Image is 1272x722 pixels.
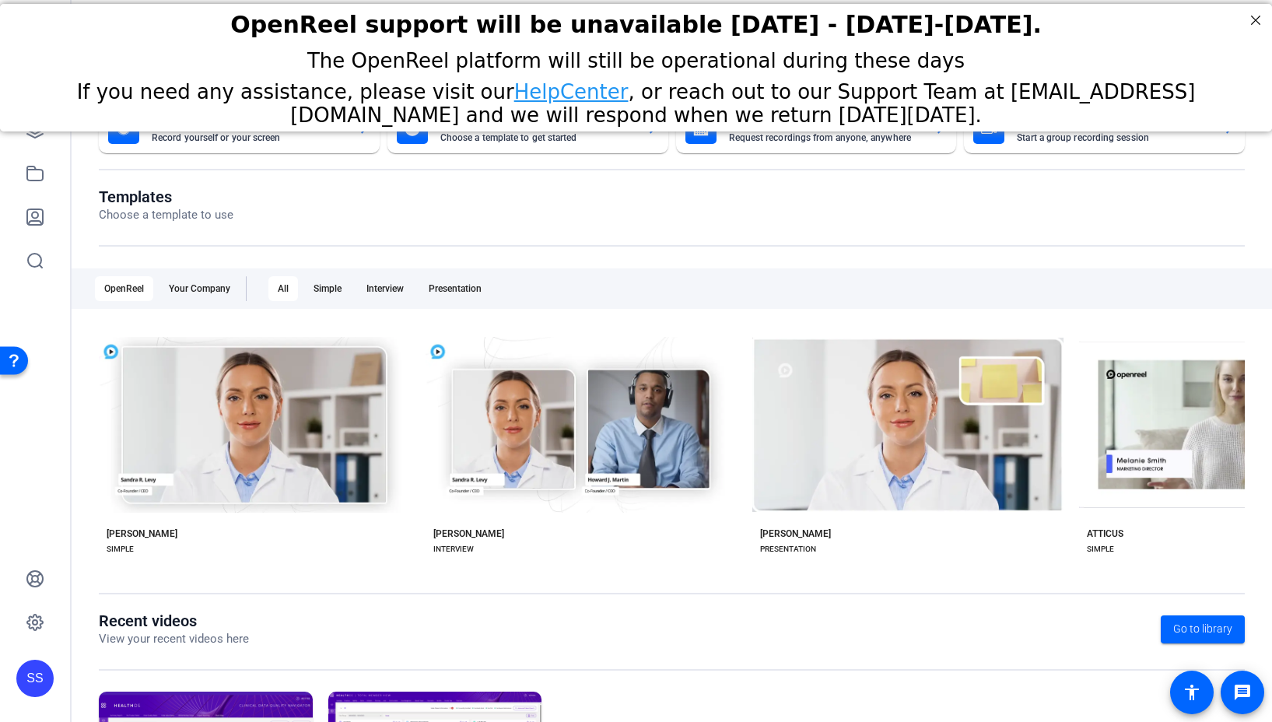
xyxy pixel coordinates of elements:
a: Go to library [1161,615,1245,643]
h1: Recent videos [99,612,249,630]
div: PRESENTATION [760,543,816,556]
div: SS [16,660,54,697]
div: [PERSON_NAME] [107,527,177,540]
div: [PERSON_NAME] [433,527,504,540]
p: View your recent videos here [99,630,249,648]
div: Interview [357,276,413,301]
div: SIMPLE [107,543,134,556]
div: Close Step [1246,6,1266,26]
mat-card-subtitle: Choose a template to get started [440,133,634,142]
div: SIMPLE [1087,543,1114,556]
mat-card-subtitle: Start a group recording session [1017,133,1211,142]
mat-icon: accessibility [1183,683,1201,702]
mat-card-subtitle: Request recordings from anyone, anywhere [729,133,923,142]
div: OpenReel [95,276,153,301]
div: Presentation [419,276,491,301]
span: If you need any assistance, please visit our , or reach out to our Support Team at [EMAIL_ADDRESS... [77,76,1196,123]
span: The OpenReel platform will still be operational during these days [307,45,965,68]
div: INTERVIEW [433,543,474,556]
div: ATTICUS [1087,527,1123,540]
h2: OpenReel support will be unavailable Thursday - Friday, October 16th-17th. [19,7,1253,34]
h1: Templates [99,188,233,206]
span: Go to library [1173,621,1232,637]
div: Your Company [159,276,240,301]
a: HelpCenter [514,76,629,100]
mat-card-subtitle: Record yourself or your screen [152,133,345,142]
mat-icon: message [1233,683,1252,702]
p: Choose a template to use [99,206,233,224]
div: Simple [304,276,351,301]
div: [PERSON_NAME] [760,527,831,540]
div: All [268,276,298,301]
